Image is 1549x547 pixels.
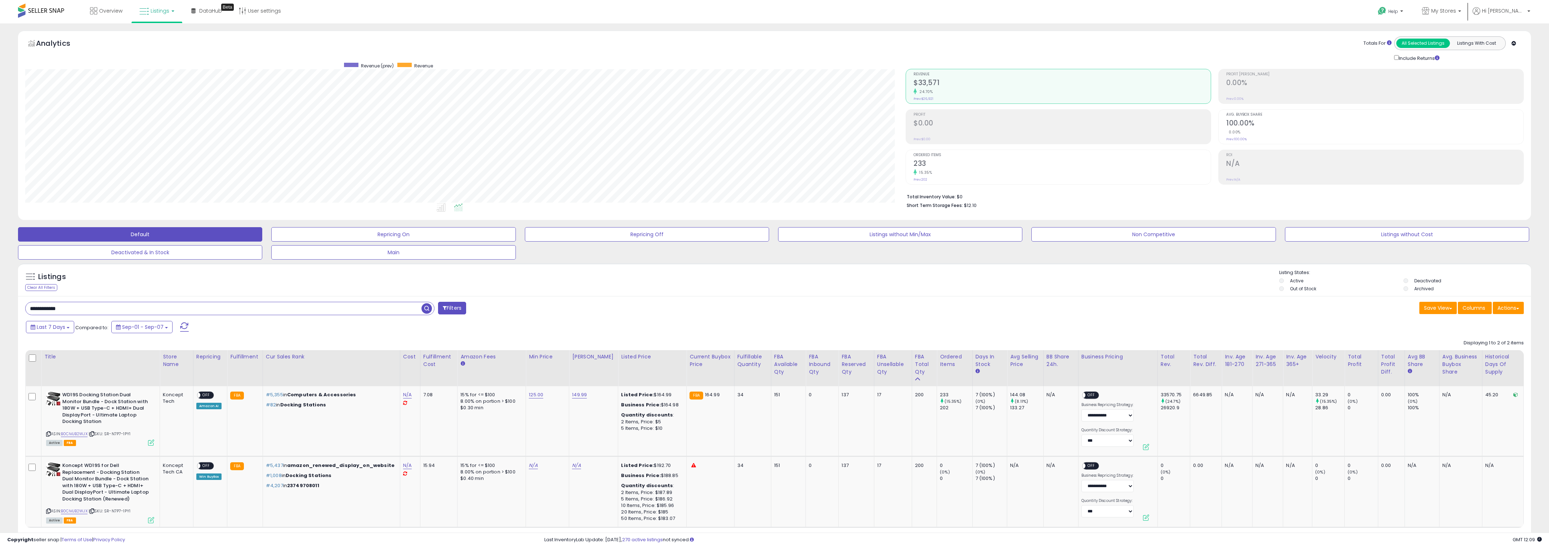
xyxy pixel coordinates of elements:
[1285,227,1529,242] button: Listings without Cost
[46,392,61,406] img: 41V-ALBaTIL._SL40_.jpg
[26,321,74,333] button: Last 7 Days
[1431,7,1456,14] span: My Stores
[1315,462,1344,469] div: 0
[44,353,157,361] div: Title
[460,361,465,367] small: Amazon Fees.
[621,482,673,489] b: Quantity discounts
[1408,368,1412,375] small: Avg BB Share.
[1348,475,1378,482] div: 0
[266,392,394,398] p: in
[1081,402,1134,407] label: Business Repricing Strategy:
[621,472,681,479] div: $188.85
[460,469,520,475] div: 8.00% on portion > $100
[199,7,222,14] span: DataHub
[621,419,681,425] div: 2 Items, Price: $5
[907,194,956,200] b: Total Inventory Value:
[460,353,523,361] div: Amazon Fees
[403,391,412,398] a: N/A
[1161,469,1171,475] small: (0%)
[1031,227,1276,242] button: Non Competitive
[621,353,683,361] div: Listed Price
[1081,473,1134,478] label: Business Repricing Strategy:
[774,462,800,469] div: 151
[18,245,262,260] button: Deactivated & In Stock
[1290,278,1303,284] label: Active
[1408,353,1436,368] div: Avg BB Share
[1315,392,1344,398] div: 33.29
[64,517,76,524] span: FBA
[75,324,108,331] span: Compared to:
[89,431,130,437] span: | SKU: SR-N7P7-1PY1
[964,202,977,209] span: $12.10
[1320,398,1337,404] small: (15.35%)
[36,38,84,50] h5: Analytics
[1348,392,1378,398] div: 0
[38,272,66,282] h5: Listings
[163,353,190,368] div: Store Name
[914,137,930,141] small: Prev: $0.00
[940,405,972,411] div: 202
[7,537,125,543] div: seller snap | |
[1348,405,1378,411] div: 0
[544,537,1542,543] div: Last InventoryLab Update: [DATE], not synced.
[230,462,244,470] small: FBA
[914,72,1211,76] span: Revenue
[1286,392,1307,398] div: N/A
[842,462,868,469] div: 137
[945,398,961,404] small: (15.35%)
[61,431,88,437] a: B0CMJB2WJX
[1396,39,1450,48] button: All Selected Listings
[915,392,931,398] div: 200
[1450,39,1503,48] button: Listings With Cost
[1348,462,1378,469] div: 0
[111,321,173,333] button: Sep-01 - Sep-07
[621,391,654,398] b: Listed Price:
[460,405,520,411] div: $0.30 min
[46,440,63,446] span: All listings currently available for purchase on Amazon
[266,482,283,489] span: #4,207
[1010,462,1038,469] div: N/A
[907,192,1518,200] li: $0
[1442,462,1477,469] div: N/A
[705,391,720,398] span: 164.99
[1046,462,1073,469] div: N/A
[621,502,681,509] div: 10 Items, Price: $185.96
[917,89,933,94] small: 24.70%
[423,462,452,469] div: 15.94
[1226,113,1523,117] span: Avg. Buybox Share
[621,496,681,502] div: 5 Items, Price: $186.92
[1085,463,1097,469] span: OFF
[842,392,868,398] div: 137
[976,469,986,475] small: (0%)
[1315,475,1344,482] div: 0
[1419,302,1457,314] button: Save View
[163,462,188,475] div: Koncept Tech CA
[196,473,222,480] div: Win BuyBox
[230,392,244,400] small: FBA
[1226,97,1244,101] small: Prev: 0.00%
[1315,469,1325,475] small: (0%)
[1290,286,1316,292] label: Out of Stock
[976,398,986,404] small: (0%)
[915,353,934,376] div: FBA Total Qty
[572,353,615,361] div: [PERSON_NAME]
[621,425,681,432] div: 5 Items, Price: $10
[1442,392,1477,398] div: N/A
[737,353,768,368] div: Fulfillable Quantity
[778,227,1022,242] button: Listings without Min/Max
[914,177,927,182] small: Prev: 202
[1161,462,1190,469] div: 0
[1381,392,1399,398] div: 0.00
[1081,428,1134,433] label: Quantity Discount Strategy:
[621,402,681,408] div: $164.98
[976,475,1007,482] div: 7 (100%)
[621,401,661,408] b: Business Price:
[529,353,566,361] div: Min Price
[774,392,800,398] div: 151
[809,462,833,469] div: 0
[621,462,681,469] div: $192.70
[1165,398,1180,404] small: (24.7%)
[621,509,681,515] div: 20 Items, Price: $185
[460,462,520,469] div: 15% for <= $100
[737,392,765,398] div: 34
